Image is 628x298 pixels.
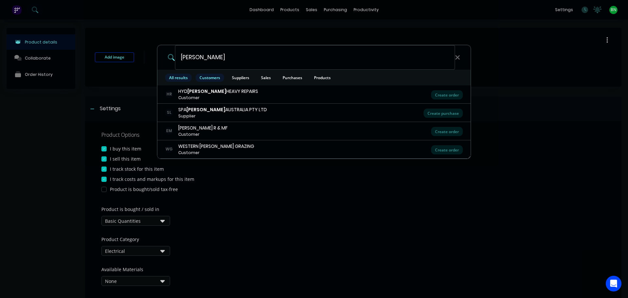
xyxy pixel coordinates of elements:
div: Create order [431,127,463,136]
div: WG [165,145,173,153]
div: Customer [178,131,228,137]
div: Supplier [178,113,267,119]
span: All results [165,74,192,82]
div: Customer [178,150,254,156]
div: SPA AUSTRALIA PTY LTD [178,106,267,113]
b: [PERSON_NAME] [186,106,225,113]
input: Start typing a customer or supplier name to create a new order... [175,45,455,70]
div: Create purchase [424,109,463,118]
div: HR [165,90,173,98]
div: [PERSON_NAME] R & MF [178,125,228,131]
span: Customers [196,74,224,82]
div: WESTERN [PERSON_NAME] GRAZING [178,143,254,150]
span: Products [310,74,335,82]
div: EM [165,127,173,135]
span: Sales [257,74,275,82]
div: Customer [178,95,258,101]
span: Suppliers [228,74,253,82]
b: [PERSON_NAME] [187,88,226,95]
div: Create order [431,145,463,154]
div: SL [165,109,173,116]
div: Create order [431,90,463,99]
div: HYD HEAVY REPAIRS [178,88,258,95]
div: Open Intercom Messenger [606,276,621,291]
span: Purchases [279,74,306,82]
